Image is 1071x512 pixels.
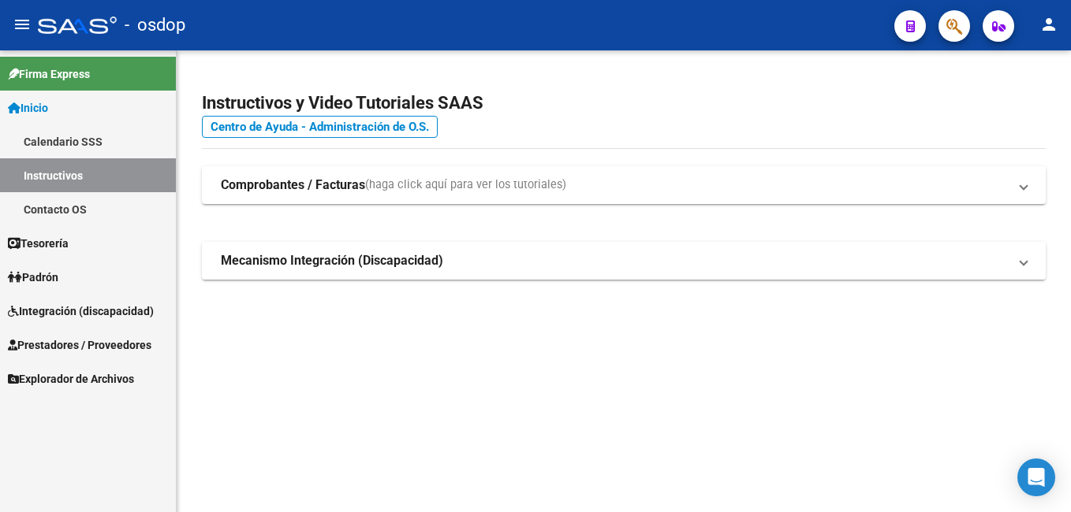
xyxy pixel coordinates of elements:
h2: Instructivos y Video Tutoriales SAAS [202,88,1046,118]
span: Firma Express [8,65,90,83]
span: Tesorería [8,235,69,252]
strong: Mecanismo Integración (Discapacidad) [221,252,443,269]
mat-icon: person [1039,15,1058,34]
span: Explorador de Archivos [8,370,134,388]
div: Open Intercom Messenger [1017,458,1055,496]
span: Padrón [8,269,58,286]
span: Integración (discapacidad) [8,302,154,320]
span: (haga click aquí para ver los tutoriales) [365,176,566,194]
span: Prestadores / Proveedores [8,336,151,354]
a: Centro de Ayuda - Administración de O.S. [202,116,438,138]
span: - osdop [125,8,185,43]
mat-expansion-panel-header: Comprobantes / Facturas(haga click aquí para ver los tutoriales) [202,166,1046,204]
span: Inicio [8,99,48,117]
strong: Comprobantes / Facturas [221,176,365,194]
mat-icon: menu [13,15,32,34]
mat-expansion-panel-header: Mecanismo Integración (Discapacidad) [202,242,1046,280]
